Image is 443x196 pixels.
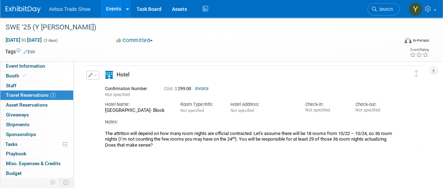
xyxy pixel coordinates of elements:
[415,70,418,77] i: Click and drag to move item
[6,131,36,137] span: Sponsorships
[23,49,35,54] a: Edit
[6,112,29,117] span: Giveaways
[5,37,42,43] span: [DATE] [DATE]
[0,90,73,100] a: Travel Reservations1
[0,159,73,168] a: Misc. Expenses & Credits
[0,100,73,110] a: Asset Reservations
[5,48,35,55] td: Tags
[6,83,16,88] span: Staff
[377,7,393,12] span: Search
[5,141,18,147] span: Tasks
[404,38,411,43] img: Format-Inperson.png
[0,149,73,158] a: Playbook
[0,140,73,149] a: Tasks
[413,38,429,43] div: In-Person
[355,101,395,108] div: Check-out:
[0,130,73,139] a: Sponsorships
[355,108,395,113] div: Not specified
[6,161,61,166] span: Misc. Expenses & Credits
[59,178,74,187] td: Toggle Event Tabs
[0,61,73,71] a: Event Information
[6,6,41,13] img: ExhibitDay
[49,6,90,12] span: Airbus Trade Show
[180,101,220,108] div: Room Type/Info:
[50,93,56,98] span: 1
[232,136,235,140] sup: th
[6,170,22,176] span: Budget
[105,71,113,79] i: Hotel
[230,108,254,113] span: Not specified
[3,21,393,34] div: SWE '25 (Y [PERSON_NAME])
[47,178,59,187] td: Personalize Event Tab Strip
[105,108,170,114] div: [GEOGRAPHIC_DATA]- Block
[105,84,153,92] div: Confirmation Number:
[20,37,27,43] span: to
[164,86,194,91] span: 299.00
[6,92,56,98] span: Travel Reservations
[6,73,27,79] span: Booth
[117,72,130,78] span: Hotel
[114,37,155,44] button: Committed
[6,63,45,69] span: Event Information
[6,102,48,108] span: Asset Reservations
[367,3,400,15] a: Search
[409,2,422,16] img: Yolanda Bauza
[164,86,178,91] span: Cost: $
[105,92,130,97] span: Not specified
[305,101,345,108] div: Check-in:
[22,74,26,77] i: Booth reservation complete
[305,108,345,113] div: Not specified
[0,120,73,129] a: Shipments
[0,110,73,120] a: Giveaways
[230,101,295,108] div: Hotel Address:
[0,81,73,90] a: Staff
[105,101,170,108] div: Hotel Name:
[6,151,26,156] span: Playbook
[6,122,29,127] span: Shipments
[0,71,73,81] a: Booth
[105,119,395,125] div: Notes:
[180,108,204,113] span: Not specified
[195,86,209,91] a: Invoice
[105,125,395,148] div: The attrition will depend on how many room nights are official contracted. Let’s assume there wil...
[410,48,429,52] div: Event Rating
[43,38,58,43] span: (3 days)
[367,36,429,47] div: Event Format
[0,169,73,178] a: Budget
